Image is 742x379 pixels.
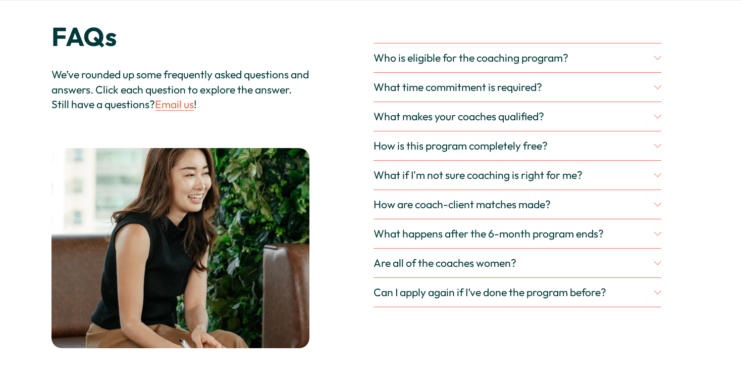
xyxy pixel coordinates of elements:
[374,80,654,94] span: What time commitment is required?
[374,110,654,123] span: What makes your coaches qualified?
[374,161,661,189] button: What if I'm not sure coaching is right for me?
[374,286,654,299] span: Can I apply again if I’ve done the program before?
[374,43,661,72] button: Who is eligible for the coaching program?
[374,278,661,307] button: Can I apply again if I’ve done the program before?
[374,168,654,182] span: What if I'm not sure coaching is right for me?
[374,73,661,102] button: What time commitment is required?
[374,139,654,153] span: How is this program completely free?
[51,67,309,112] p: We’ve rounded up some frequently asked questions and answers. Click each question to explore the ...
[374,249,661,277] button: Are all of the coaches women?
[374,131,661,160] button: How is this program completely free?
[155,98,194,111] a: Email us
[374,51,654,65] span: Who is eligible for the coaching program?
[374,198,654,211] span: How are coach-client matches made?
[374,102,661,131] button: What makes your coaches qualified?
[51,20,117,53] strong: FAQs
[374,227,654,241] span: What happens after the 6-month program ends?
[374,256,654,270] span: Are all of the coaches women?
[374,190,661,219] button: How are coach-client matches made?
[374,219,661,248] button: What happens after the 6-month program ends?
